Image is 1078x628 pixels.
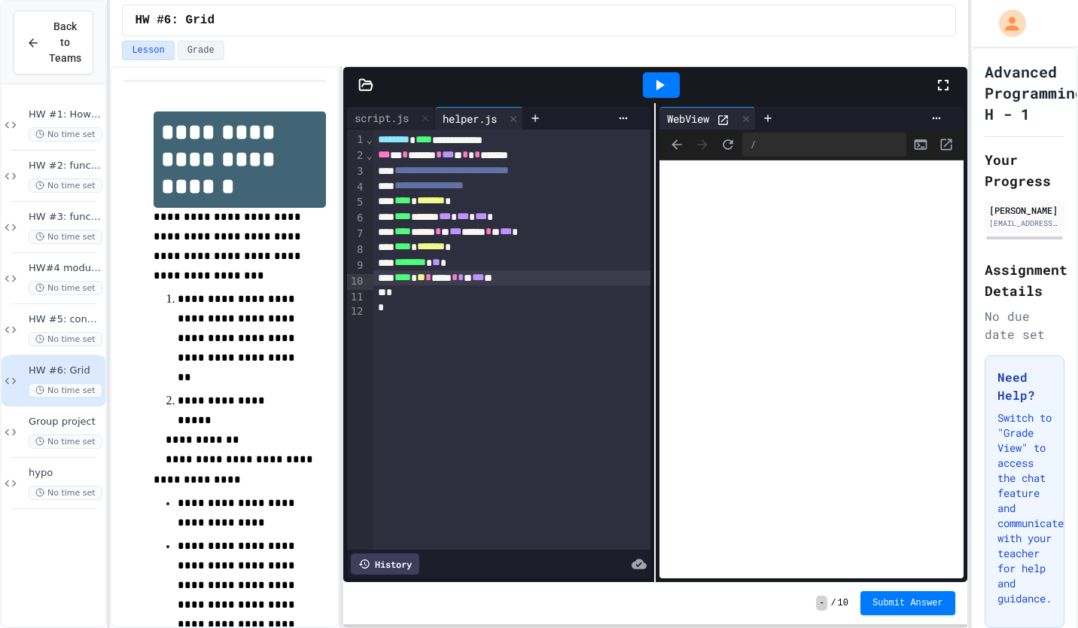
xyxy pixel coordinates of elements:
[997,368,1052,404] h3: Need Help?
[659,107,756,130] div: WebView
[717,133,739,156] button: Refresh
[347,107,435,130] div: script.js
[29,211,102,224] span: HW #3: functions with return
[29,281,102,295] span: No time set
[838,597,848,609] span: 10
[435,107,523,130] div: helper.js
[985,307,1064,343] div: No due date set
[347,258,366,274] div: 9
[29,160,102,172] span: HW #2: functions
[347,242,366,258] div: 8
[29,364,102,377] span: HW #6: Grid
[1015,568,1063,613] iframe: chat widget
[830,597,836,609] span: /
[29,230,102,244] span: No time set
[347,227,366,242] div: 7
[347,195,366,211] div: 5
[29,416,102,428] span: Group project
[997,410,1052,606] p: Switch to "Grade View" to access the chat feature and communicate with your teacher for help and ...
[29,108,102,121] span: HW #1: How are you feeling?
[659,160,963,579] iframe: Web Preview
[872,597,943,609] span: Submit Answer
[989,203,1060,217] div: [PERSON_NAME]
[347,211,366,227] div: 6
[347,274,366,290] div: 10
[742,133,906,157] div: /
[351,553,419,575] div: History
[985,149,1064,191] h2: Your Progress
[347,290,366,305] div: 11
[935,133,958,156] button: Open in new tab
[29,313,102,326] span: HW #5: conditionals
[29,127,102,142] span: No time set
[347,304,366,319] div: 12
[29,178,102,193] span: No time set
[909,133,932,156] button: Console
[816,596,827,611] span: -
[860,591,955,615] button: Submit Answer
[366,149,373,161] span: Fold line
[347,180,366,196] div: 4
[985,259,1064,301] h2: Assignment Details
[178,41,224,60] button: Grade
[347,110,416,126] div: script.js
[135,11,215,29] span: HW #6: Grid
[989,218,1060,229] div: [EMAIL_ADDRESS][DOMAIN_NAME]
[29,332,102,346] span: No time set
[347,133,366,148] div: 1
[983,6,1030,41] div: My Account
[435,111,504,127] div: helper.js
[659,111,717,127] div: WebView
[49,19,81,66] span: Back to Teams
[366,133,373,145] span: Fold line
[347,164,366,180] div: 3
[14,11,93,75] button: Back to Teams
[122,41,174,60] button: Lesson
[347,148,366,164] div: 2
[691,133,714,156] span: Forward
[29,262,102,275] span: HW#4 modules and quadratic equation
[953,502,1063,566] iframe: chat widget
[665,133,688,156] span: Back
[29,383,102,398] span: No time set
[29,434,102,449] span: No time set
[29,467,102,480] span: hypo
[29,486,102,500] span: No time set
